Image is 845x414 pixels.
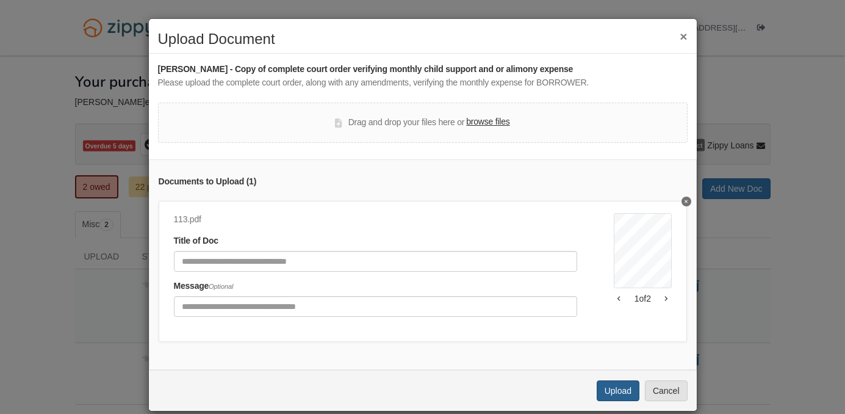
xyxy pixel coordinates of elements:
div: Drag and drop your files here or [335,115,509,130]
input: Document Title [174,251,578,272]
h2: Upload Document [158,31,688,47]
div: [PERSON_NAME] - Copy of complete court order verifying monthly child support and or alimony expense [158,63,688,76]
div: 1 of 2 [614,292,671,305]
button: Upload [597,380,639,401]
button: Cancel [645,380,688,401]
button: × [680,30,687,43]
button: Delete undefined [681,197,691,206]
label: Message [174,280,234,293]
div: 113.pdf [174,213,578,227]
label: browse files [466,115,509,129]
span: Optional [209,283,233,290]
input: Include any comments on this document [174,296,578,317]
div: Please upload the complete court order, along with any amendments, verifying the monthly expense ... [158,76,688,90]
label: Title of Doc [174,234,218,248]
div: Documents to Upload ( 1 ) [159,175,687,189]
